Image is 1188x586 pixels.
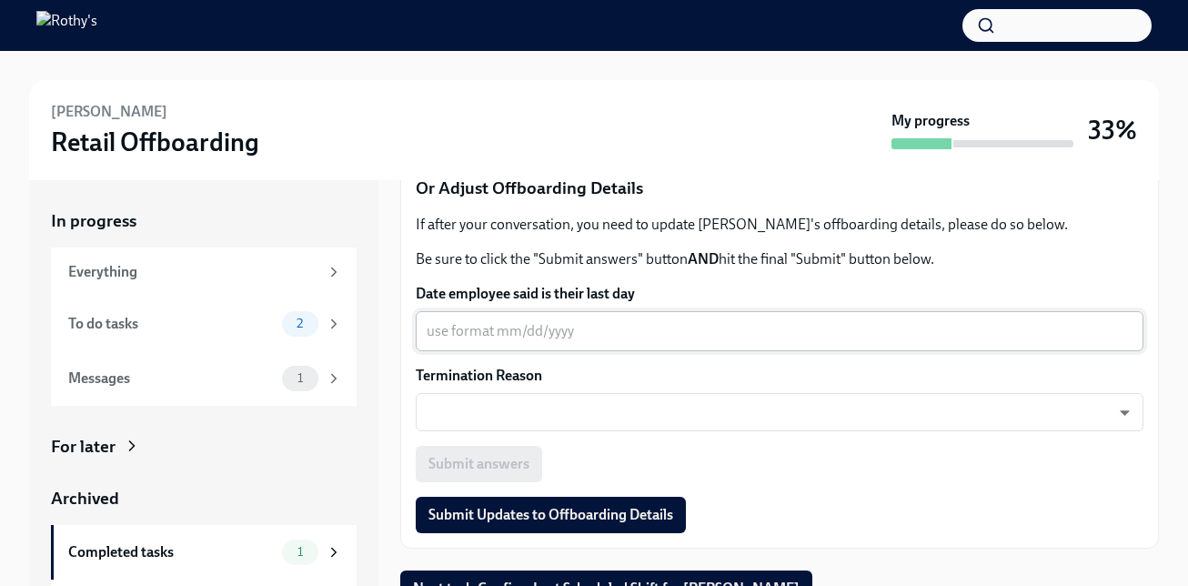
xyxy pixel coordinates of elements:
[51,487,357,510] a: Archived
[416,393,1143,431] div: ​
[51,126,259,158] h3: Retail Offboarding
[416,177,1143,200] p: Or Adjust Offboarding Details
[428,506,673,524] span: Submit Updates to Offboarding Details
[51,248,357,297] a: Everything
[68,542,275,562] div: Completed tasks
[51,209,357,233] a: In progress
[68,314,275,334] div: To do tasks
[688,250,719,268] strong: AND
[51,525,357,580] a: Completed tasks1
[287,545,314,559] span: 1
[416,215,1143,235] p: If after your conversation, you need to update [PERSON_NAME]'s offboarding details, please do so ...
[68,369,275,389] div: Messages
[286,317,314,330] span: 2
[36,11,97,40] img: Rothy's
[51,297,357,351] a: To do tasks2
[51,351,357,406] a: Messages1
[416,366,1143,386] label: Termination Reason
[416,249,1143,269] p: Be sure to click the "Submit answers" button hit the final "Submit" button below.
[68,262,318,282] div: Everything
[1088,114,1137,146] h3: 33%
[51,102,167,122] h6: [PERSON_NAME]
[891,111,970,131] strong: My progress
[51,435,116,459] div: For later
[287,371,314,385] span: 1
[51,435,357,459] a: For later
[416,497,686,533] button: Submit Updates to Offboarding Details
[416,284,1143,304] label: Date employee said is their last day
